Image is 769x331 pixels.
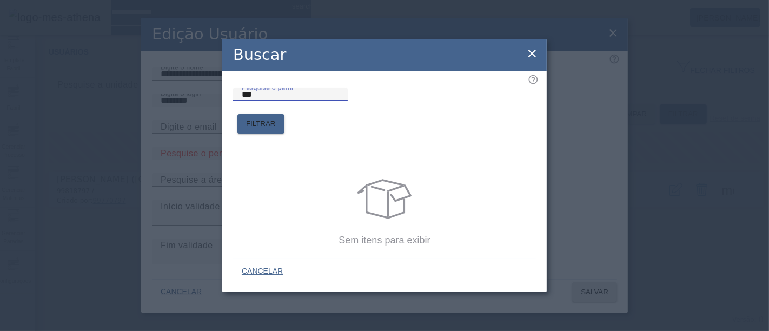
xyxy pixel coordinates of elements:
button: FILTRAR [237,114,284,134]
h2: Buscar [233,43,286,67]
button: CANCELAR [233,262,291,281]
span: CANCELAR [242,266,283,277]
mat-label: Pesquise o perfil [242,84,293,91]
span: FILTRAR [246,118,276,129]
p: Sem itens para exibir [236,233,533,248]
